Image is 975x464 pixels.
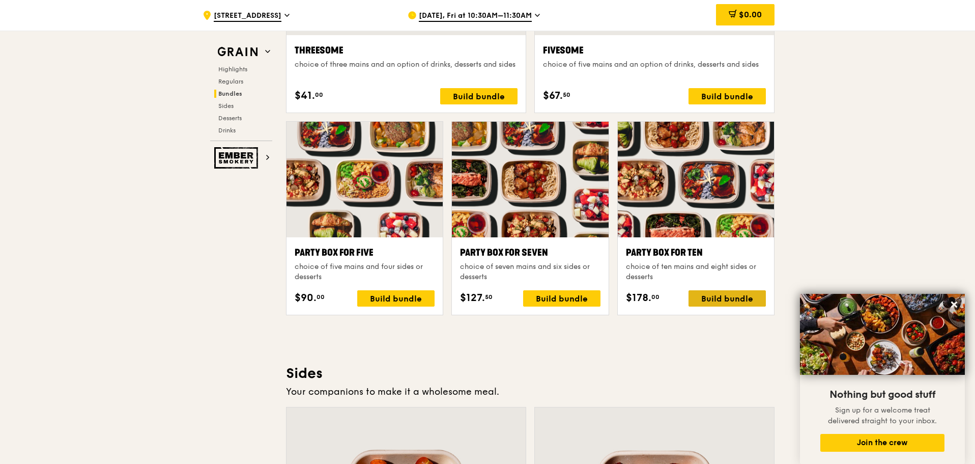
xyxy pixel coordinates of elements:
div: Party Box for Five [295,245,435,260]
img: Ember Smokery web logo [214,147,261,169]
span: Highlights [218,66,247,73]
span: [STREET_ADDRESS] [214,11,281,22]
span: 00 [315,91,323,99]
span: $127. [460,290,485,306]
img: Grain web logo [214,43,261,61]
span: Nothing but good stuff [829,389,935,401]
div: Build bundle [357,290,435,307]
span: $67. [543,88,563,103]
div: choice of ten mains and eight sides or desserts [626,262,766,282]
div: Party Box for Ten [626,245,766,260]
div: choice of five mains and four sides or desserts [295,262,435,282]
button: Close [946,296,962,313]
div: Build bundle [689,290,766,307]
span: [DATE], Fri at 10:30AM–11:30AM [419,11,532,22]
div: Build bundle [689,88,766,104]
span: 50 [485,293,493,301]
span: Sides [218,102,234,110]
span: 00 [317,293,325,301]
span: 00 [651,293,659,301]
div: Your companions to make it a wholesome meal. [286,385,775,399]
img: DSC07876-Edit02-Large.jpeg [800,294,965,375]
div: choice of five mains and an option of drinks, desserts and sides [543,60,766,70]
h3: Sides [286,364,775,383]
div: Build bundle [523,290,600,307]
span: $90. [295,290,317,306]
div: Build bundle [440,88,518,104]
span: $41. [295,88,315,103]
span: $178. [626,290,651,306]
span: Bundles [218,90,242,97]
div: Party Box for Seven [460,245,600,260]
span: 50 [563,91,570,99]
div: Threesome [295,43,518,58]
span: Sign up for a welcome treat delivered straight to your inbox. [828,406,937,425]
div: choice of seven mains and six sides or desserts [460,262,600,282]
span: Desserts [218,115,242,122]
div: Fivesome [543,43,766,58]
span: Regulars [218,78,243,85]
span: $0.00 [739,10,762,19]
button: Join the crew [820,434,944,452]
div: choice of three mains and an option of drinks, desserts and sides [295,60,518,70]
span: Drinks [218,127,236,134]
